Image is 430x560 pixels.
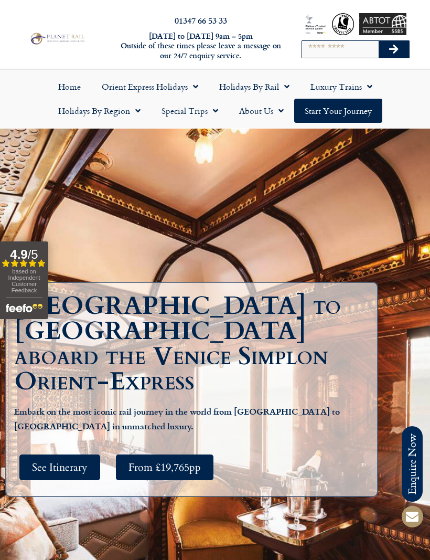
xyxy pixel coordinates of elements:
[175,14,227,26] a: 01347 66 53 33
[116,455,213,480] a: From £19,765pp
[28,31,86,46] img: Planet Rail Train Holidays Logo
[48,99,151,123] a: Holidays by Region
[294,99,382,123] a: Start your Journey
[19,455,100,480] a: See Itinerary
[32,461,88,474] span: See Itinerary
[5,75,425,123] nav: Menu
[14,405,340,432] strong: Embark on the most iconic rail journey in the world from [GEOGRAPHIC_DATA] to [GEOGRAPHIC_DATA] i...
[14,293,374,394] h1: [GEOGRAPHIC_DATA] to [GEOGRAPHIC_DATA] aboard the Venice Simplon Orient-Express
[128,461,201,474] span: From £19,765pp
[117,31,284,61] h6: [DATE] to [DATE] 9am – 5pm Outside of these times please leave a message on our 24/7 enquiry serv...
[48,75,91,99] a: Home
[300,75,383,99] a: Luxury Trains
[229,99,294,123] a: About Us
[151,99,229,123] a: Special Trips
[209,75,300,99] a: Holidays by Rail
[91,75,209,99] a: Orient Express Holidays
[379,41,409,58] button: Search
